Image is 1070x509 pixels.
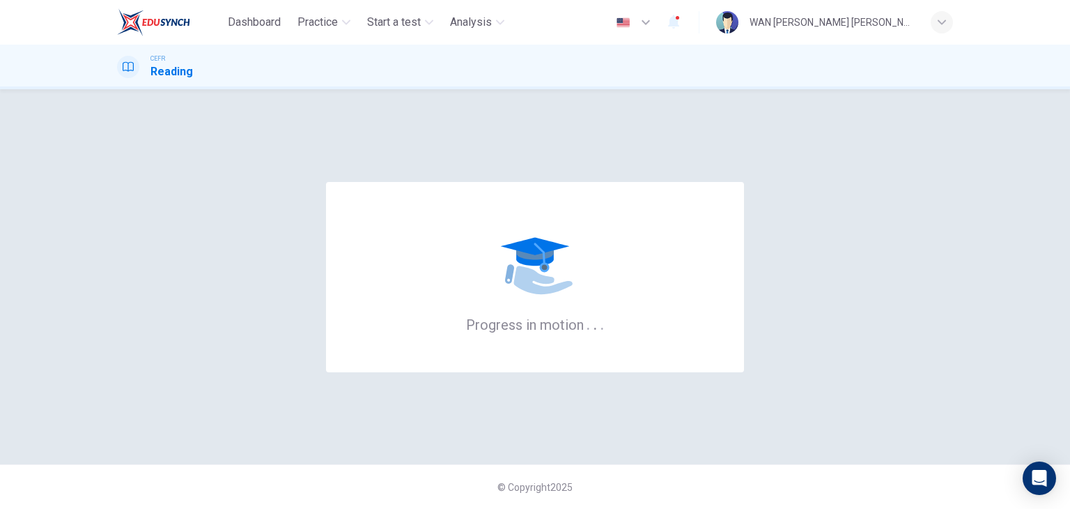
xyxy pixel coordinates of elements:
[150,63,193,80] h1: Reading
[450,14,492,31] span: Analysis
[117,8,222,36] a: EduSynch logo
[117,8,190,36] img: EduSynch logo
[497,482,573,493] span: © Copyright 2025
[367,14,421,31] span: Start a test
[362,10,439,35] button: Start a test
[222,10,286,35] button: Dashboard
[444,10,510,35] button: Analysis
[228,14,281,31] span: Dashboard
[614,17,632,28] img: en
[292,10,356,35] button: Practice
[600,312,605,335] h6: .
[750,14,914,31] div: WAN [PERSON_NAME] [PERSON_NAME] [PERSON_NAME]
[297,14,338,31] span: Practice
[586,312,591,335] h6: .
[593,312,598,335] h6: .
[1023,462,1056,495] div: Open Intercom Messenger
[716,11,738,33] img: Profile picture
[466,315,605,333] h6: Progress in motion
[150,54,165,63] span: CEFR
